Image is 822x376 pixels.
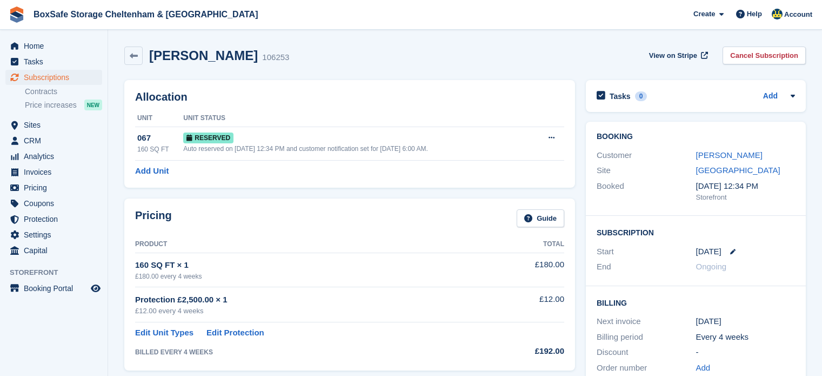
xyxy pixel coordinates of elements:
th: Unit Status [183,110,532,127]
div: Storefront [696,192,796,203]
a: [GEOGRAPHIC_DATA] [696,166,780,175]
span: View on Stripe [649,50,697,61]
a: View on Stripe [645,47,710,64]
img: stora-icon-8386f47178a22dfd0bd8f6a31ec36ba5ce8667c1dd55bd0f319d3a0aa187defe.svg [9,6,25,23]
a: BoxSafe Storage Cheltenham & [GEOGRAPHIC_DATA] [29,5,262,23]
div: Customer [597,149,696,162]
span: Protection [24,212,89,227]
span: Booking Portal [24,281,89,296]
span: Coupons [24,196,89,211]
a: menu [5,243,102,258]
div: 160 SQ FT × 1 [135,259,485,272]
a: Preview store [89,282,102,295]
a: Contracts [25,87,102,97]
th: Unit [135,110,183,127]
div: End [597,261,696,273]
h2: Pricing [135,209,172,227]
div: [DATE] 12:34 PM [696,180,796,193]
a: Cancel Subscription [723,47,806,64]
a: [PERSON_NAME] [696,150,763,160]
span: Analytics [24,149,89,164]
a: menu [5,212,102,227]
a: menu [5,164,102,180]
div: 067 [137,132,183,144]
h2: Booking [597,133,795,141]
div: Booked [597,180,696,203]
a: menu [5,117,102,133]
span: Home [24,38,89,54]
div: [DATE] [696,315,796,328]
span: Storefront [10,267,108,278]
div: £180.00 every 4 weeks [135,272,485,281]
div: Every 4 weeks [696,331,796,344]
div: BILLED EVERY 4 WEEKS [135,347,485,357]
a: menu [5,38,102,54]
span: Subscriptions [24,70,89,85]
div: Protection £2,500.00 × 1 [135,294,485,306]
span: Capital [24,243,89,258]
span: Tasks [24,54,89,69]
div: - [696,346,796,359]
div: Next invoice [597,315,696,328]
div: Discount [597,346,696,359]
a: Add [696,362,711,374]
div: Start [597,246,696,258]
span: Ongoing [696,262,727,271]
a: Add Unit [135,165,169,177]
a: Edit Unit Types [135,327,193,339]
div: Auto reserved on [DATE] 12:34 PM and customer notification set for [DATE] 6:00 AM. [183,144,532,154]
a: menu [5,227,102,242]
span: Pricing [24,180,89,195]
span: CRM [24,133,89,148]
span: Sites [24,117,89,133]
h2: Billing [597,297,795,308]
div: £12.00 every 4 weeks [135,306,485,316]
h2: Subscription [597,227,795,238]
h2: Tasks [610,91,631,101]
h2: [PERSON_NAME] [149,48,258,63]
span: Account [784,9,812,20]
a: Guide [517,209,564,227]
h2: Allocation [135,91,564,103]
span: Help [747,9,762,19]
a: menu [5,196,102,211]
td: £180.00 [485,253,564,287]
a: menu [5,70,102,85]
span: Price increases [25,100,77,110]
a: menu [5,281,102,296]
a: Price increases NEW [25,99,102,111]
div: Billing period [597,331,696,344]
span: Reserved [183,133,233,143]
span: Settings [24,227,89,242]
div: Order number [597,362,696,374]
div: 0 [635,91,647,101]
div: Site [597,164,696,177]
div: 160 SQ FT [137,144,183,154]
a: Add [763,90,778,103]
a: Edit Protection [206,327,264,339]
img: Kim Virabi [772,9,783,19]
div: £192.00 [485,345,564,358]
th: Total [485,236,564,253]
a: menu [5,54,102,69]
a: menu [5,149,102,164]
div: 106253 [262,51,289,64]
div: NEW [84,100,102,110]
span: Invoices [24,164,89,180]
time: 2025-09-13 00:00:00 UTC [696,246,721,258]
td: £12.00 [485,287,564,322]
span: Create [693,9,715,19]
a: menu [5,180,102,195]
a: menu [5,133,102,148]
th: Product [135,236,485,253]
